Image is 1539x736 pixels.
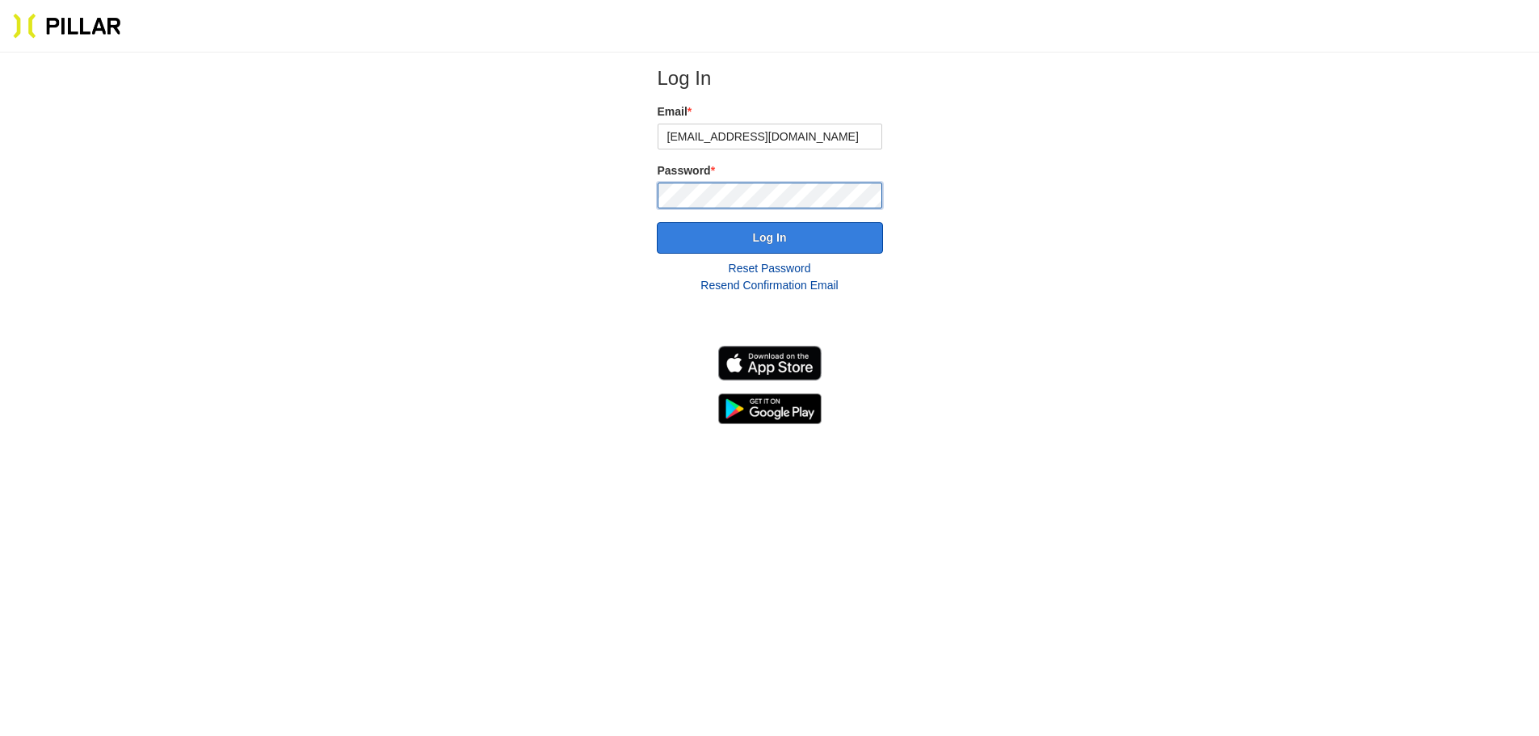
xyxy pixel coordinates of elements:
button: Log In [657,222,883,254]
h2: Log In [658,66,882,90]
label: Password [658,162,882,179]
label: Email [658,103,882,120]
img: Download on the App Store [718,346,822,381]
a: Resend Confirmation Email [700,279,838,292]
a: Reset Password [729,262,811,275]
img: Pillar Technologies [13,13,121,39]
img: Get it on Google Play [718,393,822,424]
